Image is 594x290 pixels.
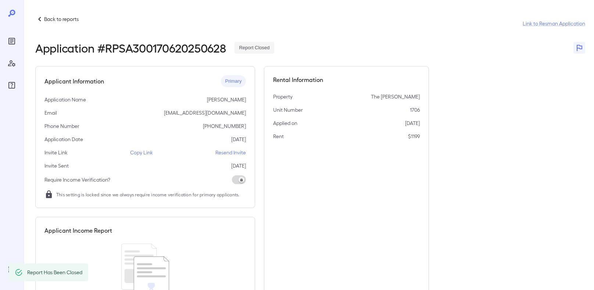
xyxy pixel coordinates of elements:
[164,109,246,117] p: [EMAIL_ADDRESS][DOMAIN_NAME]
[27,266,82,279] div: Report Has Been Closed
[6,79,18,91] div: FAQ
[44,96,86,103] p: Application Name
[235,44,274,51] span: Report Closed
[231,162,246,169] p: [DATE]
[410,106,420,114] p: 1706
[371,93,420,100] p: The [PERSON_NAME]
[44,109,57,117] p: Email
[6,57,18,69] div: Manage Users
[273,133,284,140] p: Rent
[44,149,68,156] p: Invite Link
[523,20,585,27] a: Link to Resman Application
[273,119,297,127] p: Applied on
[273,106,303,114] p: Unit Number
[221,78,246,85] span: Primary
[405,119,420,127] p: [DATE]
[56,191,240,198] span: This setting is locked since we always require income verification for primary applicants.
[130,149,153,156] p: Copy Link
[408,133,420,140] p: $1199
[573,42,585,54] button: Flag Report
[44,77,104,86] h5: Applicant Information
[207,96,246,103] p: [PERSON_NAME]
[44,226,112,235] h5: Applicant Income Report
[231,136,246,143] p: [DATE]
[44,122,79,130] p: Phone Number
[35,41,226,54] h2: Application # RPSA300170620250628
[44,136,83,143] p: Application Date
[273,75,420,84] h5: Rental Information
[6,264,18,275] div: Log Out
[6,35,18,47] div: Reports
[215,149,246,156] p: Resend Invite
[203,122,246,130] p: [PHONE_NUMBER]
[44,162,69,169] p: Invite Sent
[44,176,110,183] p: Require Income Verification?
[44,15,79,23] p: Back to reports
[273,93,293,100] p: Property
